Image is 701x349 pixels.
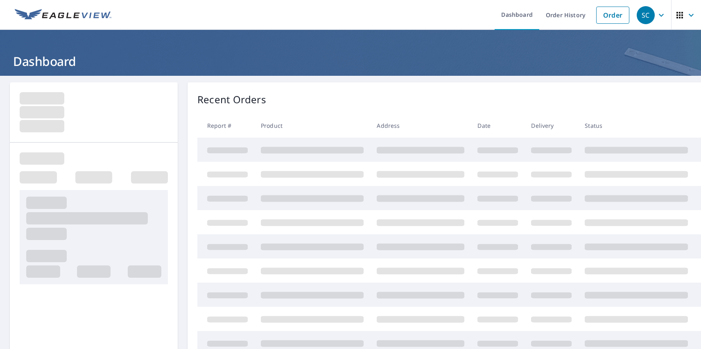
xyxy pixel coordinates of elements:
[197,92,266,107] p: Recent Orders
[254,113,370,138] th: Product
[525,113,578,138] th: Delivery
[370,113,471,138] th: Address
[471,113,525,138] th: Date
[596,7,629,24] a: Order
[10,53,691,70] h1: Dashboard
[578,113,694,138] th: Status
[637,6,655,24] div: SC
[197,113,254,138] th: Report #
[15,9,111,21] img: EV Logo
